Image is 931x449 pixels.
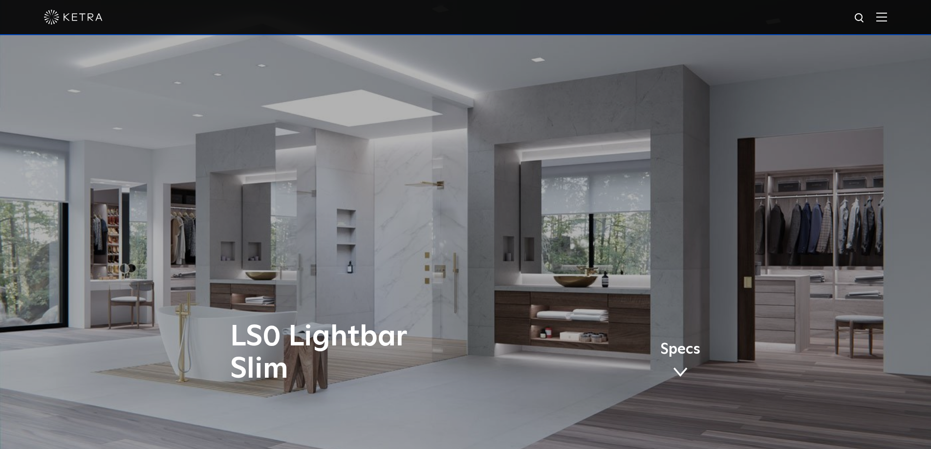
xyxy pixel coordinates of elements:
[230,321,506,385] h1: LS0 Lightbar Slim
[660,342,700,381] a: Specs
[876,12,887,21] img: Hamburger%20Nav.svg
[660,342,700,357] span: Specs
[854,12,866,24] img: search icon
[44,10,103,24] img: ketra-logo-2019-white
